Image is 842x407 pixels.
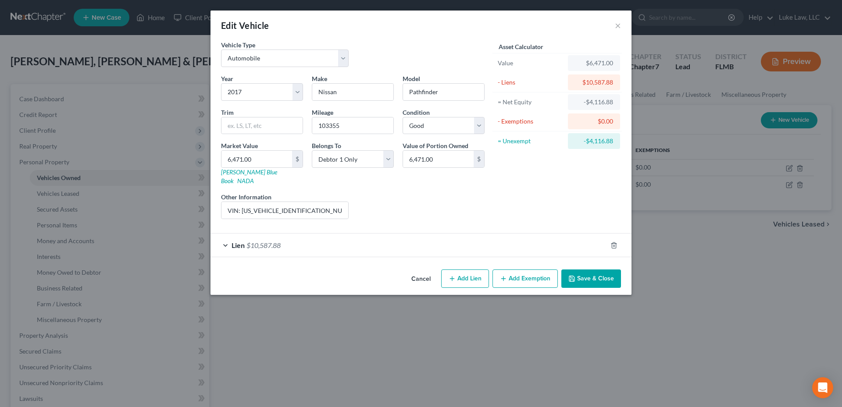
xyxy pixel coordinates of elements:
input: (optional) [221,202,348,219]
a: [PERSON_NAME] Blue Book [221,168,277,184]
div: -$4,116.88 [575,98,613,106]
label: Year [221,74,233,83]
div: $10,587.88 [575,78,613,87]
label: Asset Calculator [499,42,543,51]
div: = Unexempt [498,137,564,145]
div: $6,471.00 [575,59,613,67]
input: ex. Altima [403,84,484,100]
label: Market Value [221,141,258,150]
div: Edit Vehicle [221,19,269,32]
div: Value [498,59,564,67]
label: Vehicle Type [221,40,255,50]
a: NADA [237,177,254,184]
span: Lien [232,241,245,249]
input: 0.00 [403,151,474,167]
button: × [615,20,621,31]
div: $ [292,151,303,167]
div: -$4,116.88 [575,137,613,145]
button: Cancel [404,270,438,288]
button: Add Exemption [492,269,558,288]
button: Save & Close [561,269,621,288]
input: -- [312,117,393,134]
label: Other Information [221,192,271,202]
label: Condition [403,108,430,117]
label: Mileage [312,108,333,117]
button: Add Lien [441,269,489,288]
div: $0.00 [575,117,613,126]
input: ex. LS, LT, etc [221,117,303,134]
span: Belongs To [312,142,341,149]
input: 0.00 [221,151,292,167]
div: $ [474,151,484,167]
div: - Liens [498,78,564,87]
label: Trim [221,108,234,117]
span: Make [312,75,327,82]
div: - Exemptions [498,117,564,126]
label: Value of Portion Owned [403,141,468,150]
div: Open Intercom Messenger [812,377,833,398]
div: = Net Equity [498,98,564,106]
span: $10,587.88 [246,241,281,249]
label: Model [403,74,420,83]
input: ex. Nissan [312,84,393,100]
